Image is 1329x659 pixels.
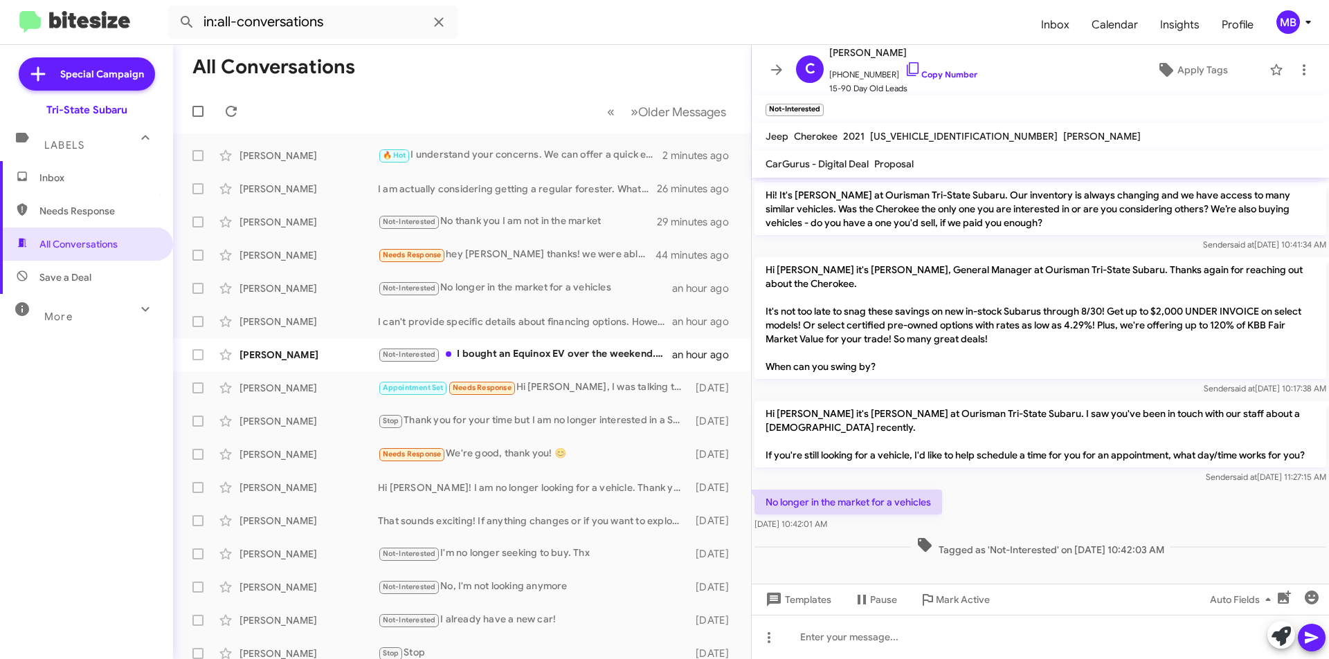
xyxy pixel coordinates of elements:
div: [DATE] [689,514,740,528]
nav: Page navigation example [599,98,734,126]
span: More [44,310,73,323]
span: Auto Fields [1210,587,1276,612]
div: Hi [PERSON_NAME]! I am no longer looking for a vehicle. Thank you! [378,481,689,494]
p: No longer in the market for a vehicles [754,490,942,514]
span: Needs Response [453,383,512,392]
span: Stop [383,649,399,658]
span: Labels [44,139,84,151]
span: [PHONE_NUMBER] [829,61,977,82]
span: « [607,103,615,120]
div: I am actually considering getting a regular forester. What are your financing rates? [378,182,657,196]
span: Needs Response [39,204,157,218]
span: [PERSON_NAME] [1063,130,1141,142]
div: [PERSON_NAME] [239,281,378,295]
div: Hi [PERSON_NAME], I was talking to [PERSON_NAME] looking for a good deal. I fixed my mid to Red S... [378,380,689,396]
input: Search [168,6,458,39]
button: Apply Tags [1121,57,1263,82]
div: [PERSON_NAME] [239,547,378,561]
button: Next [622,98,734,126]
span: Not-Interested [383,217,436,226]
div: an hour ago [672,315,740,328]
div: an hour ago [672,281,740,295]
div: 2 minutes ago [662,149,740,163]
button: Mark Active [908,587,1001,612]
a: Insights [1149,5,1211,45]
div: [PERSON_NAME] [239,315,378,328]
span: All Conversations [39,237,118,251]
div: Tri-State Subaru [46,103,127,117]
div: [PERSON_NAME] [239,514,378,528]
span: [US_VEHICLE_IDENTIFICATION_NUMBER] [870,130,1058,142]
div: [PERSON_NAME] [239,348,378,362]
div: Thank you for your time but I am no longer interested in a Subaru. Please take me off your list [378,413,689,429]
div: [DATE] [689,381,740,395]
div: I already have a new car! [378,612,689,628]
span: Profile [1211,5,1265,45]
span: Not-Interested [383,582,436,591]
span: Not-Interested [383,350,436,359]
div: [DATE] [689,447,740,461]
span: said at [1233,472,1257,482]
div: [PERSON_NAME] [239,447,378,461]
div: I understand your concerns. We can offer a quick evaluation for your vehicle without any pressure... [378,147,662,163]
a: Calendar [1081,5,1149,45]
div: [DATE] [689,547,740,561]
div: That sounds exciting! If anything changes or if you want to explore options, feel free to reach o... [378,514,689,528]
span: Sender [DATE] 11:27:15 AM [1206,472,1326,482]
div: No, I'm not looking anymore [378,579,689,595]
div: [PERSON_NAME] [239,481,378,494]
button: Auto Fields [1199,587,1287,612]
div: We're good, thank you! 😊 [378,446,689,462]
div: 26 minutes ago [657,182,740,196]
span: Stop [383,416,399,425]
span: Not-Interested [383,549,436,558]
div: 44 minutes ago [657,248,740,262]
p: Hi! It's [PERSON_NAME] at Ourisman Tri-State Subaru. Our inventory is always changing and we have... [754,183,1326,235]
a: Inbox [1030,5,1081,45]
span: Needs Response [383,449,442,458]
span: Special Campaign [60,67,144,81]
span: Inbox [39,171,157,185]
span: Mark Active [936,587,990,612]
div: hey [PERSON_NAME] thanks! we were able to find some stuff to look at closer as we have two little... [378,247,657,263]
button: MB [1265,10,1314,34]
div: I can't provide specific details about financing options. However, I recommend visiting the deale... [378,315,672,328]
span: Cherokee [794,130,838,142]
div: I'm no longer seeking to buy. Thx [378,546,689,561]
div: No longer in the market for a vehicles [378,280,672,296]
span: Appointment Set [383,383,444,392]
span: 15-90 Day Old Leads [829,82,977,95]
div: [PERSON_NAME] [239,182,378,196]
span: Save a Deal [39,270,91,284]
p: Hi [PERSON_NAME] it's [PERSON_NAME] at Ourisman Tri-State Subaru. I saw you've been in touch with... [754,401,1326,467]
small: Not-Interested [766,104,824,116]
div: [DATE] [689,580,740,594]
span: [DATE] 10:42:01 AM [754,519,827,529]
div: I bought an Equinox EV over the weekend. Thank you [378,346,672,362]
span: Apply Tags [1177,57,1228,82]
div: MB [1276,10,1300,34]
div: [DATE] [689,414,740,428]
span: CarGurus - Digital Deal [766,158,869,170]
span: Sender [DATE] 10:17:38 AM [1204,383,1326,393]
div: [PERSON_NAME] [239,215,378,229]
div: an hour ago [672,348,740,362]
span: Sender [DATE] 10:41:34 AM [1203,239,1326,250]
span: 2021 [843,130,865,142]
p: Hi [PERSON_NAME] it's [PERSON_NAME], General Manager at Ourisman Tri-State Subaru. Thanks again f... [754,257,1326,379]
button: Templates [752,587,842,612]
div: [DATE] [689,481,740,494]
span: Tagged as 'Not-Interested' on [DATE] 10:42:03 AM [911,537,1170,557]
div: [PERSON_NAME] [239,580,378,594]
a: Special Campaign [19,57,155,91]
span: said at [1231,383,1255,393]
div: [PERSON_NAME] [239,414,378,428]
span: Older Messages [638,104,726,120]
span: Jeep [766,130,788,142]
span: Templates [763,587,831,612]
span: Needs Response [383,250,442,259]
div: [PERSON_NAME] [239,149,378,163]
div: No thank you I am not in the market [378,214,657,230]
